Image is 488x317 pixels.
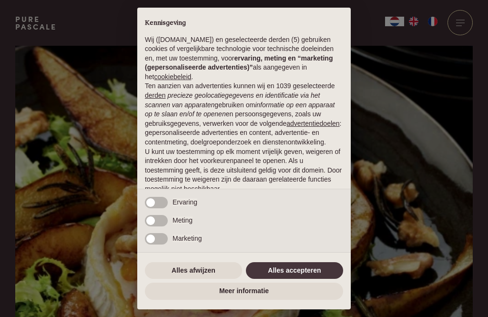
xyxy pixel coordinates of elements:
strong: ervaring, meting en “marketing (gepersonaliseerde advertenties)” [145,54,333,72]
em: informatie op een apparaat op te slaan en/of te openen [145,101,335,118]
span: Marketing [173,235,202,242]
button: Alles afwijzen [145,262,242,279]
h2: Kennisgeving [145,19,343,28]
em: precieze geolocatiegegevens en identificatie via het scannen van apparaten [145,92,320,109]
button: advertentiedoelen [286,119,339,129]
span: Ervaring [173,198,197,206]
span: Meting [173,216,193,224]
p: U kunt uw toestemming op elk moment vrijelijk geven, weigeren of intrekken door het voorkeurenpan... [145,147,343,194]
button: Meer informatie [145,283,343,300]
button: derden [145,91,166,101]
button: Alles accepteren [246,262,343,279]
a: cookiebeleid [154,73,191,81]
p: Ten aanzien van advertenties kunnen wij en 1039 geselecteerde gebruiken om en persoonsgegevens, z... [145,82,343,147]
p: Wij ([DOMAIN_NAME]) en geselecteerde derden (5) gebruiken cookies of vergelijkbare technologie vo... [145,35,343,82]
